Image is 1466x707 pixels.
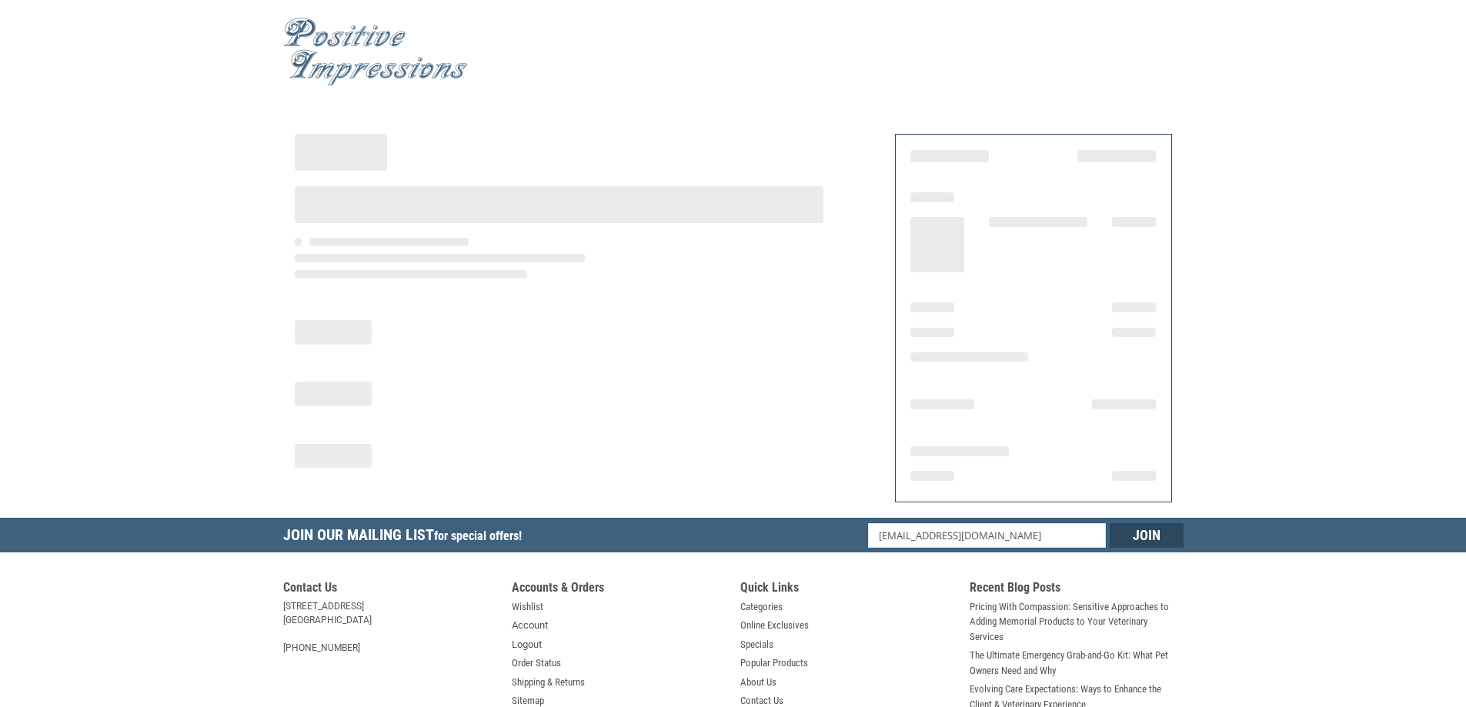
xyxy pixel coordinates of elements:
a: Online Exclusives [740,618,809,633]
h5: Join Our Mailing List [283,518,529,557]
a: Categories [740,599,783,615]
a: Specials [740,637,773,652]
a: Logout [512,637,542,652]
a: Order Status [512,655,561,671]
a: Pricing With Compassion: Sensitive Approaches to Adding Memorial Products to Your Veterinary Serv... [970,599,1184,645]
span: for special offers! [434,529,522,543]
img: Positive Impressions [283,18,468,86]
a: The Ultimate Emergency Grab-and-Go Kit: What Pet Owners Need and Why [970,648,1184,678]
a: About Us [740,675,776,690]
address: [STREET_ADDRESS] [GEOGRAPHIC_DATA] [PHONE_NUMBER] [283,599,497,655]
h5: Accounts & Orders [512,580,726,599]
input: Join [1110,523,1184,548]
h5: Contact Us [283,580,497,599]
a: Account [512,618,548,633]
a: Shipping & Returns [512,675,585,690]
h5: Recent Blog Posts [970,580,1184,599]
h5: Quick Links [740,580,954,599]
a: Popular Products [740,655,808,671]
input: Email [868,523,1106,548]
a: Wishlist [512,599,543,615]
